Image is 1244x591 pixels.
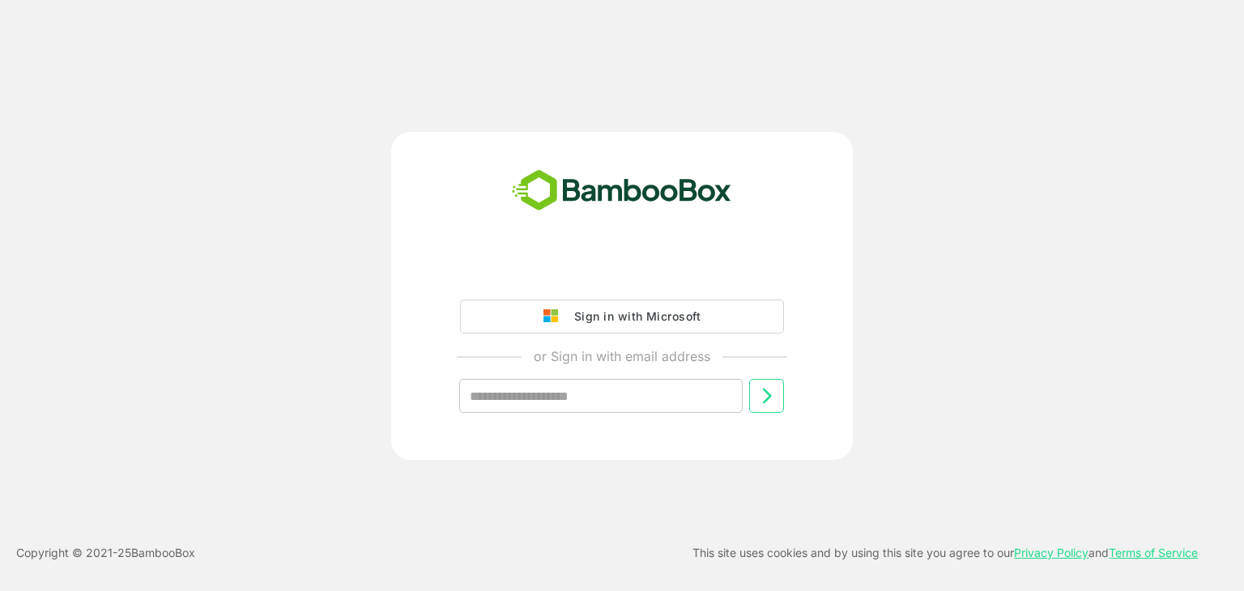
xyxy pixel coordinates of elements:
[460,300,784,334] button: Sign in with Microsoft
[692,543,1198,563] p: This site uses cookies and by using this site you agree to our and
[1109,546,1198,559] a: Terms of Service
[452,254,792,290] iframe: Sign in with Google Button
[534,347,710,366] p: or Sign in with email address
[503,164,740,218] img: bamboobox
[16,543,195,563] p: Copyright © 2021- 25 BambooBox
[543,309,566,324] img: google
[566,306,701,327] div: Sign in with Microsoft
[1014,546,1088,559] a: Privacy Policy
